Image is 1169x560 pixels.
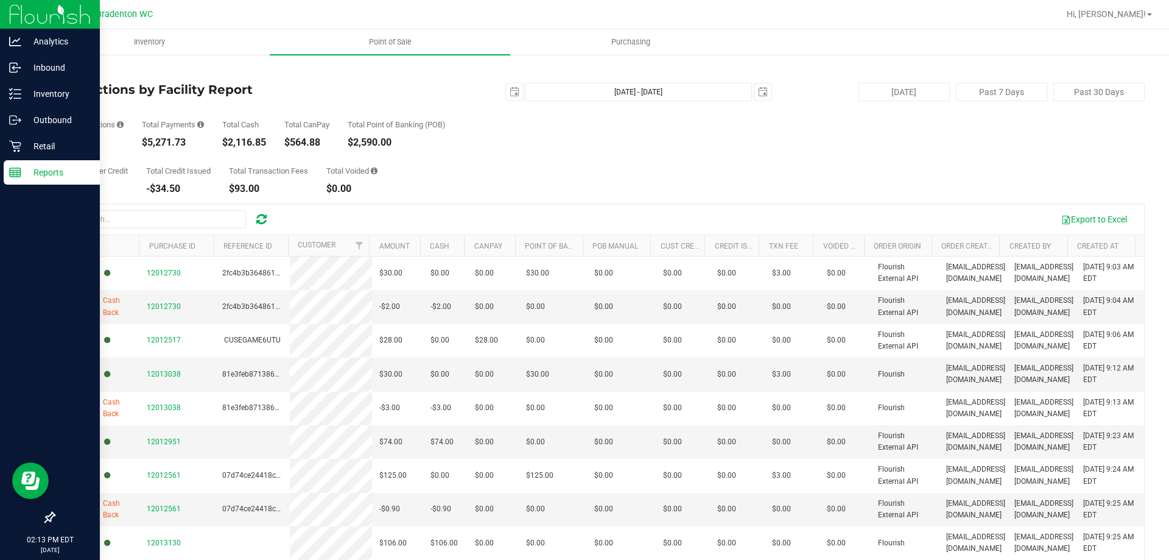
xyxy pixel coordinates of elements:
span: $30.00 [526,268,549,279]
span: Cash Back [103,498,132,521]
span: $74.00 [430,436,454,448]
span: [EMAIL_ADDRESS][DOMAIN_NAME] [1014,430,1073,453]
span: $3.00 [772,470,791,481]
p: Outbound [21,113,94,127]
span: $74.00 [379,436,402,448]
div: Total CanPay [284,121,329,129]
span: $0.00 [663,301,682,313]
span: $0.00 [663,402,682,414]
span: $0.00 [827,335,846,346]
span: [EMAIL_ADDRESS][DOMAIN_NAME] [1014,295,1073,318]
span: 2fc4b3b364861064f3df25f40613323e [222,269,350,277]
span: 07d74ce24418c38cd39de0f682b65904 [222,505,354,513]
span: [DATE] 9:06 AM EDT [1083,329,1137,352]
a: Inventory [29,29,270,55]
span: $0.00 [827,537,846,549]
span: Bradenton WC [96,9,153,19]
span: Flourish External API [878,329,932,352]
div: $2,116.85 [222,138,266,147]
span: $0.00 [717,301,736,313]
span: $0.00 [475,402,494,414]
a: Cust Credit [661,242,705,250]
span: Inventory [118,37,181,48]
span: $0.00 [717,268,736,279]
span: -$0.90 [379,503,400,515]
inline-svg: Inventory [9,88,21,100]
span: $0.00 [430,268,449,279]
span: $125.00 [526,470,553,481]
p: Reports [21,165,94,180]
span: $0.00 [475,470,494,481]
a: Cash [430,242,449,250]
span: $0.00 [475,268,494,279]
span: [DATE] 9:25 AM EDT [1083,498,1137,521]
span: 12012561 [147,505,181,513]
div: $564.88 [284,138,329,147]
span: 12012561 [147,471,181,480]
span: $0.00 [717,436,736,448]
span: $0.00 [772,436,791,448]
div: Total Transaction Fees [229,167,308,175]
span: 12012951 [147,438,181,446]
iframe: Resource center [12,463,49,499]
i: Sum of all voided payment transaction amounts, excluding tips and transaction fees. [371,167,377,175]
span: [EMAIL_ADDRESS][DOMAIN_NAME] [1014,261,1073,285]
inline-svg: Reports [9,166,21,179]
span: [EMAIL_ADDRESS][DOMAIN_NAME] [946,295,1005,318]
span: $0.00 [663,335,682,346]
p: 02:13 PM EDT [5,534,94,545]
a: Txn Fee [769,242,798,250]
span: [EMAIL_ADDRESS][DOMAIN_NAME] [946,261,1005,285]
span: [EMAIL_ADDRESS][DOMAIN_NAME] [946,397,1005,420]
a: Point of Sale [270,29,510,55]
span: $0.00 [594,537,613,549]
span: $0.00 [827,402,846,414]
p: Analytics [21,34,94,49]
button: Past 30 Days [1053,83,1145,101]
span: 2fc4b3b364861064f3df25f40613323e [222,302,350,311]
span: 12013038 [147,403,181,412]
span: [DATE] 9:24 AM EDT [1083,464,1137,487]
span: $0.00 [430,335,449,346]
span: 81e3feb871386dbe342aeca0ccec2fbd [222,403,349,412]
span: -$0.90 [430,503,451,515]
span: $0.00 [717,470,736,481]
span: $106.00 [430,537,458,549]
span: $3.00 [772,369,791,380]
span: $0.00 [827,301,846,313]
button: [DATE] [858,83,950,101]
div: $5,271.73 [142,138,204,147]
span: $0.00 [772,402,791,414]
a: Amount [379,242,410,250]
a: Filter [349,235,369,256]
span: $0.00 [772,301,791,313]
span: $0.00 [772,335,791,346]
span: [DATE] 9:25 AM EDT [1083,531,1137,555]
span: $0.00 [594,369,613,380]
span: Hi, [PERSON_NAME]! [1067,9,1146,19]
span: $0.00 [526,503,545,515]
span: $0.00 [717,402,736,414]
span: $0.00 [717,335,736,346]
span: -$2.00 [430,301,451,313]
span: 12013038 [147,370,181,378]
span: $0.00 [594,335,613,346]
span: [EMAIL_ADDRESS][DOMAIN_NAME] [1014,464,1073,487]
span: $0.00 [663,369,682,380]
span: 12012730 [147,269,181,277]
span: $0.00 [475,436,494,448]
a: Customer [298,241,335,249]
span: $0.00 [594,268,613,279]
span: select [754,83,771,101]
span: $0.00 [475,301,494,313]
div: Total Cash [222,121,266,129]
span: [DATE] 9:04 AM EDT [1083,295,1137,318]
span: $0.00 [827,436,846,448]
span: Flourish External API [878,261,932,285]
span: -$3.00 [430,402,451,414]
span: $0.00 [717,369,736,380]
span: Flourish External API [878,464,932,487]
span: $0.00 [594,470,613,481]
span: $0.00 [772,503,791,515]
span: [EMAIL_ADDRESS][DOMAIN_NAME] [946,363,1005,386]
